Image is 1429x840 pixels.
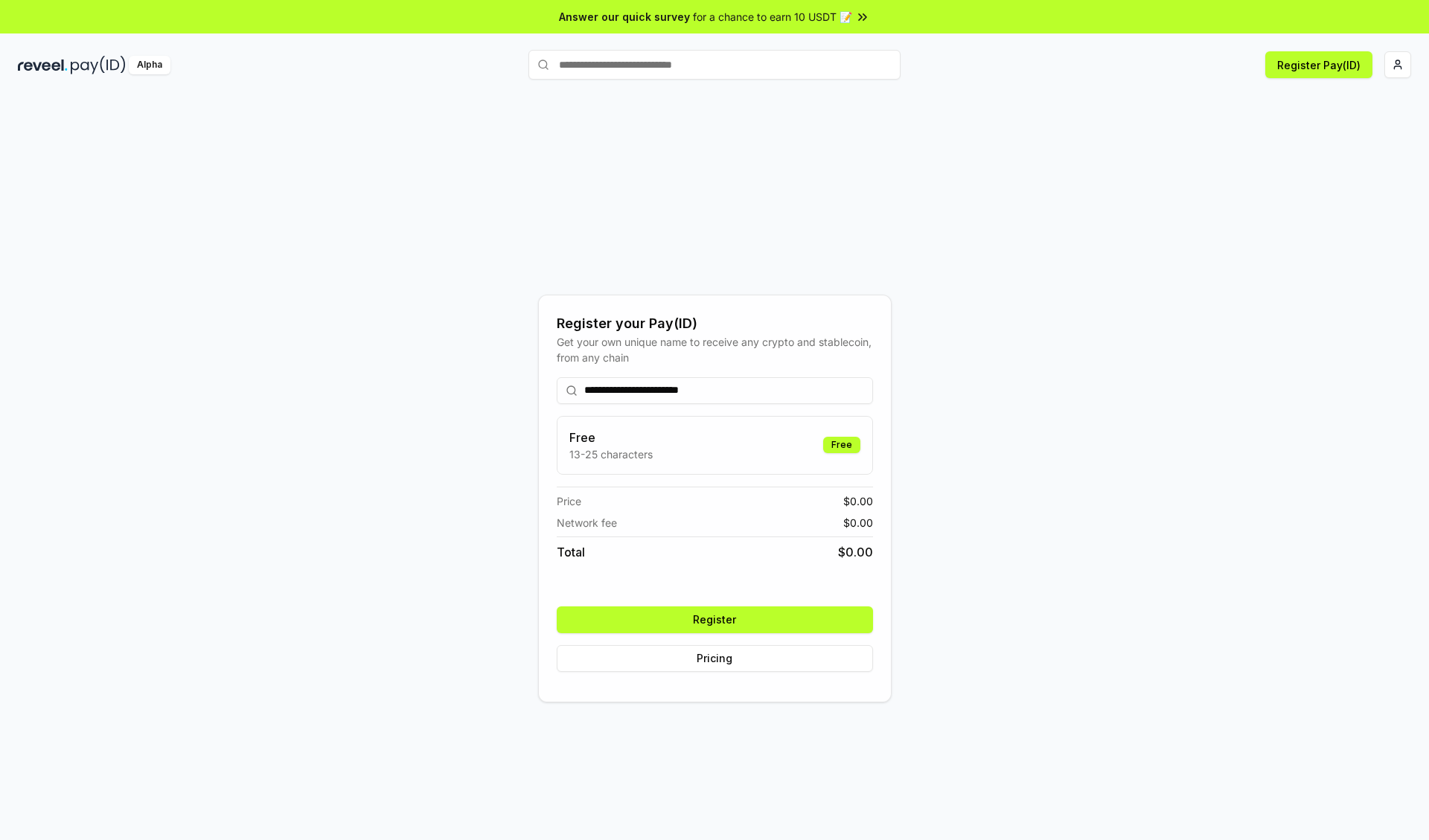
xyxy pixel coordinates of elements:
[557,493,581,509] span: Price
[557,645,873,672] button: Pricing
[559,9,690,25] span: Answer our quick survey
[18,56,68,74] img: reveel_dark
[557,543,585,561] span: Total
[557,606,873,633] button: Register
[693,9,852,25] span: for a chance to earn 10 USDT 📝
[843,493,873,509] span: $ 0.00
[838,543,873,561] span: $ 0.00
[843,515,873,530] span: $ 0.00
[1265,51,1372,78] button: Register Pay(ID)
[71,56,126,74] img: pay_id
[823,437,860,453] div: Free
[557,334,873,365] div: Get your own unique name to receive any crypto and stablecoin, from any chain
[129,56,170,74] div: Alpha
[557,313,873,334] div: Register your Pay(ID)
[569,429,653,446] h3: Free
[557,515,617,530] span: Network fee
[569,446,653,462] p: 13-25 characters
